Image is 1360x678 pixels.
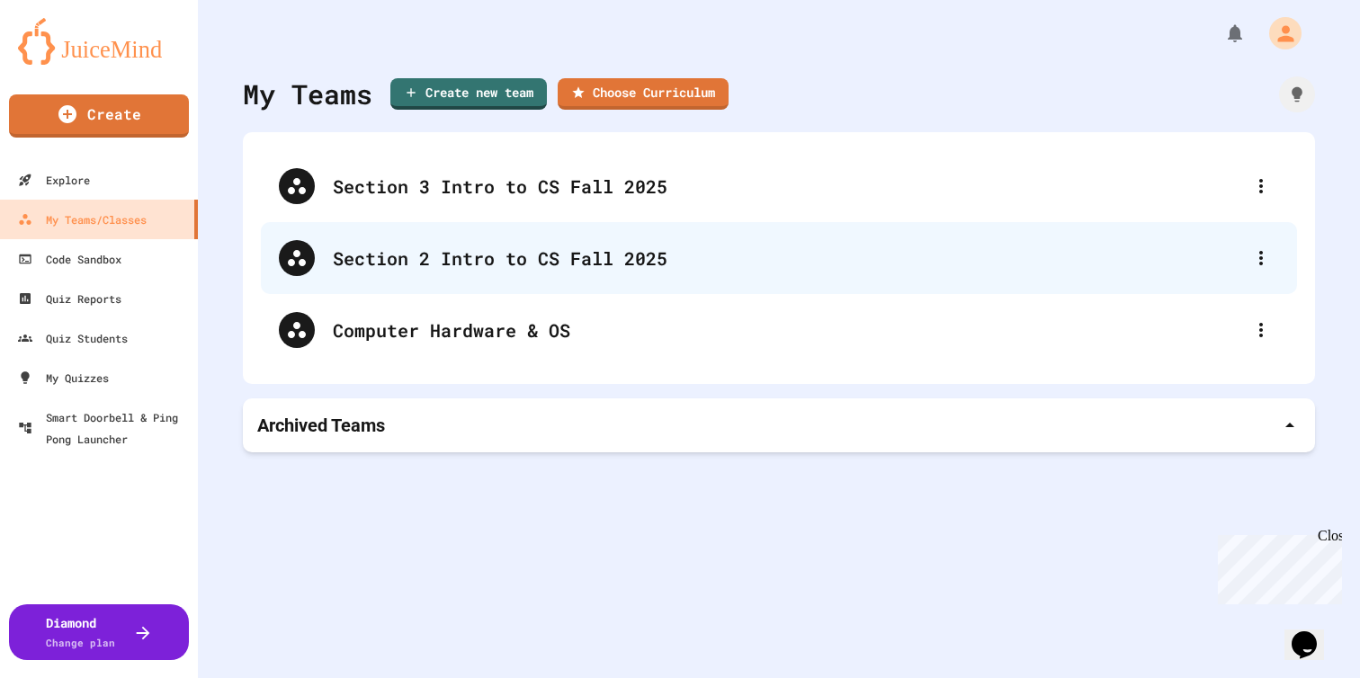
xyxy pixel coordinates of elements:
a: Create new team [390,78,547,110]
div: Diamond [46,613,115,651]
div: Section 2 Intro to CS Fall 2025 [333,245,1243,272]
div: Quiz Reports [18,288,121,309]
div: Smart Doorbell & Ping Pong Launcher [18,406,191,450]
div: My Teams [243,74,372,114]
p: Archived Teams [257,413,385,438]
div: My Teams/Classes [18,209,147,230]
span: Change plan [46,636,115,649]
div: Section 2 Intro to CS Fall 2025 [261,222,1297,294]
div: Explore [18,169,90,191]
div: My Account [1250,13,1306,54]
div: How it works [1279,76,1315,112]
img: logo-orange.svg [18,18,180,65]
a: Create [9,94,189,138]
div: Quiz Students [18,327,128,349]
div: Chat with us now!Close [7,7,124,114]
div: Computer Hardware & OS [261,294,1297,366]
a: Choose Curriculum [558,78,729,110]
button: DiamondChange plan [9,604,189,660]
div: Computer Hardware & OS [333,317,1243,343]
div: My Notifications [1191,18,1250,49]
iframe: chat widget [1211,528,1342,604]
iframe: chat widget [1284,606,1342,660]
div: My Quizzes [18,367,109,388]
div: Code Sandbox [18,248,121,270]
div: Section 3 Intro to CS Fall 2025 [261,150,1297,222]
div: Section 3 Intro to CS Fall 2025 [333,173,1243,200]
